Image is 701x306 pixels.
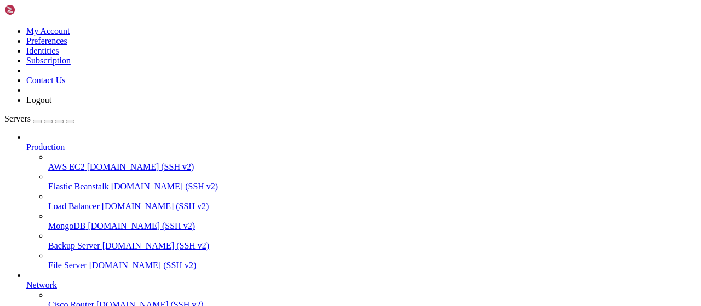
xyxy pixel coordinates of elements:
[26,142,65,152] span: Production
[48,172,697,192] li: Elastic Beanstalk [DOMAIN_NAME] (SSH v2)
[102,241,210,250] span: [DOMAIN_NAME] (SSH v2)
[4,114,74,123] a: Servers
[26,76,66,85] a: Contact Us
[48,241,100,250] span: Backup Server
[48,211,697,231] li: MongoDB [DOMAIN_NAME] (SSH v2)
[26,56,71,65] a: Subscription
[88,221,195,230] span: [DOMAIN_NAME] (SSH v2)
[26,132,697,270] li: Production
[4,114,31,123] span: Servers
[48,241,697,251] a: Backup Server [DOMAIN_NAME] (SSH v2)
[26,36,67,45] a: Preferences
[48,221,697,231] a: MongoDB [DOMAIN_NAME] (SSH v2)
[26,46,59,55] a: Identities
[48,221,85,230] span: MongoDB
[26,95,51,105] a: Logout
[48,152,697,172] li: AWS EC2 [DOMAIN_NAME] (SSH v2)
[48,201,100,211] span: Load Balancer
[48,162,85,171] span: AWS EC2
[48,261,87,270] span: File Server
[48,231,697,251] li: Backup Server [DOMAIN_NAME] (SSH v2)
[26,142,697,152] a: Production
[4,4,67,15] img: Shellngn
[87,162,194,171] span: [DOMAIN_NAME] (SSH v2)
[48,251,697,270] li: File Server [DOMAIN_NAME] (SSH v2)
[26,280,697,290] a: Network
[26,26,70,36] a: My Account
[48,182,109,191] span: Elastic Beanstalk
[48,192,697,211] li: Load Balancer [DOMAIN_NAME] (SSH v2)
[48,182,697,192] a: Elastic Beanstalk [DOMAIN_NAME] (SSH v2)
[102,201,209,211] span: [DOMAIN_NAME] (SSH v2)
[48,162,697,172] a: AWS EC2 [DOMAIN_NAME] (SSH v2)
[111,182,219,191] span: [DOMAIN_NAME] (SSH v2)
[89,261,197,270] span: [DOMAIN_NAME] (SSH v2)
[48,201,697,211] a: Load Balancer [DOMAIN_NAME] (SSH v2)
[26,280,57,290] span: Network
[48,261,697,270] a: File Server [DOMAIN_NAME] (SSH v2)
